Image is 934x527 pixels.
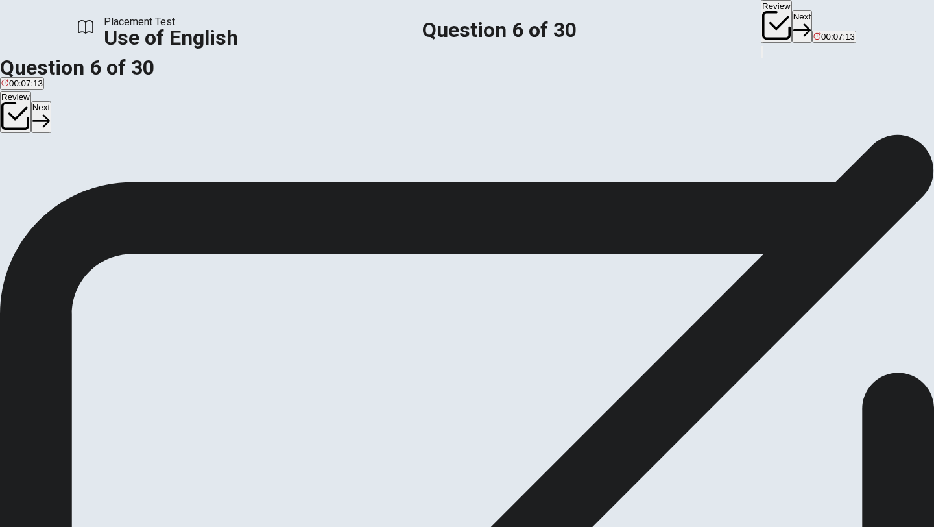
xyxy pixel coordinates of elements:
[792,10,812,42] button: Next
[31,101,51,133] button: Next
[104,30,238,45] h1: Use of English
[104,14,238,30] span: Placement Test
[821,32,855,42] span: 00:07:13
[422,22,577,38] h1: Question 6 of 30
[9,79,43,88] span: 00:07:13
[812,31,856,43] button: 00:07:13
